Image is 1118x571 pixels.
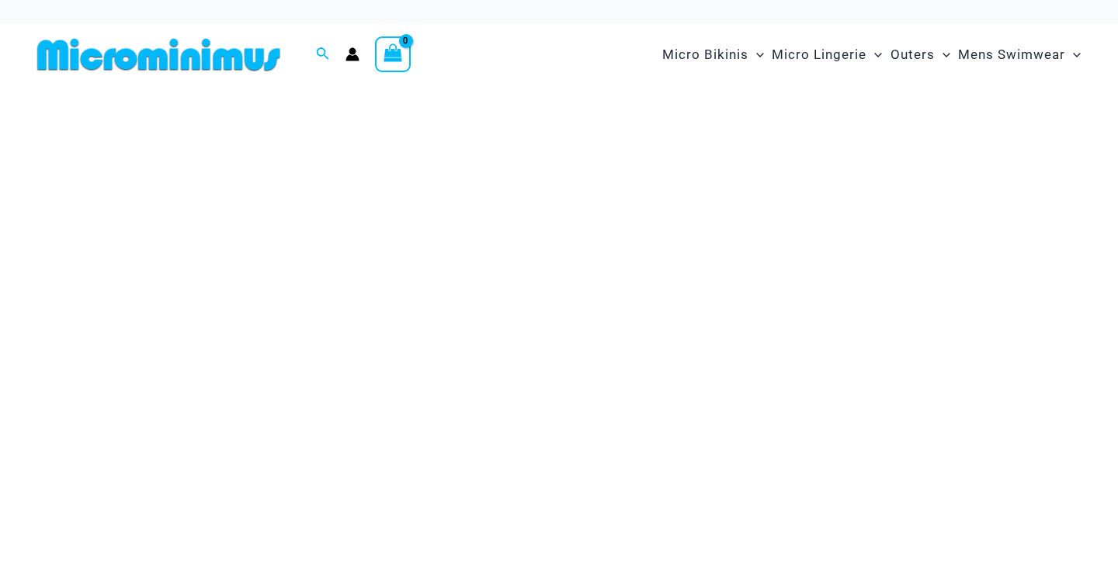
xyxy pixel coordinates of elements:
[375,36,411,72] a: View Shopping Cart, empty
[935,35,950,74] span: Menu Toggle
[954,31,1085,78] a: Mens SwimwearMenu ToggleMenu Toggle
[772,35,866,74] span: Micro Lingerie
[887,31,954,78] a: OutersMenu ToggleMenu Toggle
[1065,35,1081,74] span: Menu Toggle
[891,35,935,74] span: Outers
[345,47,359,61] a: Account icon link
[658,31,768,78] a: Micro BikinisMenu ToggleMenu Toggle
[656,29,1087,81] nav: Site Navigation
[316,45,330,64] a: Search icon link
[662,35,748,74] span: Micro Bikinis
[958,35,1065,74] span: Mens Swimwear
[866,35,882,74] span: Menu Toggle
[768,31,886,78] a: Micro LingerieMenu ToggleMenu Toggle
[748,35,764,74] span: Menu Toggle
[31,37,286,72] img: MM SHOP LOGO FLAT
